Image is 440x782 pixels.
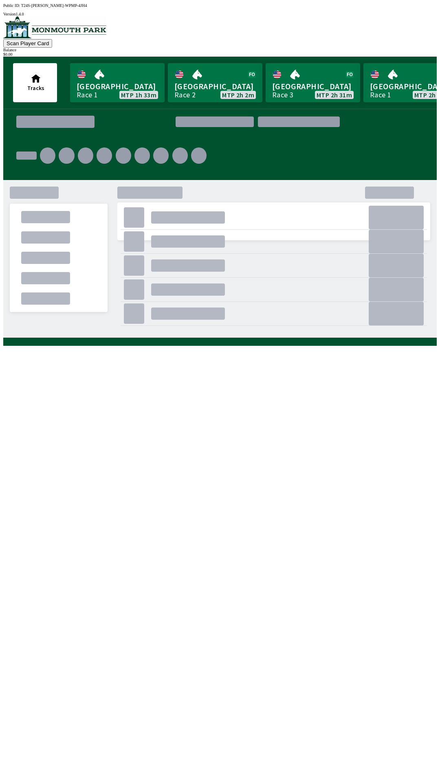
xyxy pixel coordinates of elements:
[59,147,74,164] div: .
[77,92,98,98] div: Race 1
[124,303,144,324] div: .
[266,63,360,102] a: [GEOGRAPHIC_DATA]Race 3MTP 2h 31m
[117,248,430,338] div: .
[27,84,44,92] span: Tracks
[10,187,59,199] div: .
[134,147,150,164] div: .
[3,52,437,57] div: $ 0.00
[3,16,106,38] img: venue logo
[151,235,224,248] div: .
[369,302,424,325] div: .
[124,255,144,276] div: .
[116,147,131,164] div: .
[317,92,352,98] span: MTP 2h 31m
[21,3,87,8] span: T24S-[PERSON_NAME]-WPMP-4JH4
[344,119,424,125] div: .
[21,272,70,284] div: .
[153,147,169,164] div: .
[21,292,70,305] div: .
[78,147,93,164] div: .
[16,152,37,160] div: .
[21,252,70,264] div: .
[70,63,165,102] a: [GEOGRAPHIC_DATA]Race 1MTP 1h 33m
[369,254,424,277] div: .
[40,147,55,164] div: .
[222,92,254,98] span: MTP 2h 2m
[272,81,354,92] span: [GEOGRAPHIC_DATA]
[151,283,224,296] div: .
[21,211,70,223] div: .
[3,48,437,52] div: Balance
[369,278,424,301] div: .
[124,231,144,252] div: .
[151,211,224,224] div: .
[3,3,437,8] div: Public ID:
[13,63,57,102] button: Tracks
[174,92,196,98] div: Race 2
[370,92,391,98] div: Race 1
[272,92,293,98] div: Race 3
[3,39,52,48] button: Scan Player Card
[191,147,207,164] div: .
[210,144,424,185] div: .
[21,231,70,244] div: .
[124,279,144,300] div: .
[369,230,424,253] div: .
[174,81,256,92] span: [GEOGRAPHIC_DATA]
[369,206,424,229] div: .
[77,81,158,92] span: [GEOGRAPHIC_DATA]
[97,147,112,164] div: .
[3,12,437,16] div: Version 1.4.0
[124,207,144,228] div: .
[168,63,262,102] a: [GEOGRAPHIC_DATA]Race 2MTP 2h 2m
[151,308,224,320] div: .
[172,147,188,164] div: .
[121,92,156,98] span: MTP 1h 33m
[151,259,224,272] div: .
